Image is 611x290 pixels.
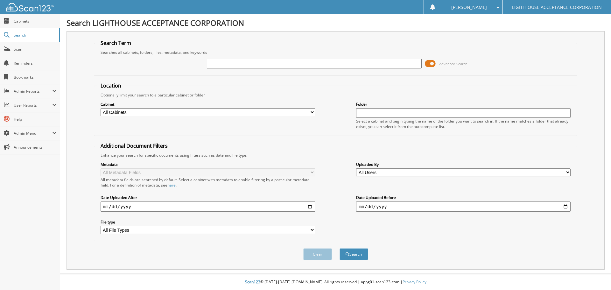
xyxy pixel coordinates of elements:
[14,131,52,136] span: Admin Menu
[356,118,571,129] div: Select a cabinet and begin typing the name of the folder you want to search in. If the name match...
[14,103,52,108] span: User Reports
[14,32,56,38] span: Search
[356,162,571,167] label: Uploaded By
[303,248,332,260] button: Clear
[439,61,467,66] span: Advanced Search
[14,60,57,66] span: Reminders
[101,219,315,225] label: File type
[14,74,57,80] span: Bookmarks
[512,5,602,9] span: LIGHTHOUSE ACCEPTANCE CORPORATION
[101,195,315,200] label: Date Uploaded After
[14,18,57,24] span: Cabinets
[97,82,124,89] legend: Location
[97,92,574,98] div: Optionally limit your search to a particular cabinet or folder
[14,46,57,52] span: Scan
[14,88,52,94] span: Admin Reports
[60,274,611,290] div: © [DATE]-[DATE] [DOMAIN_NAME]. All rights reserved | appg01-scan123-com |
[101,202,315,212] input: start
[14,145,57,150] span: Announcements
[97,39,134,46] legend: Search Term
[67,18,605,28] h1: Search LIGHTHOUSE ACCEPTANCE CORPORATION
[97,142,171,149] legend: Additional Document Filters
[101,102,315,107] label: Cabinet
[403,279,426,285] a: Privacy Policy
[101,162,315,167] label: Metadata
[340,248,368,260] button: Search
[356,195,571,200] label: Date Uploaded Before
[14,117,57,122] span: Help
[245,279,260,285] span: Scan123
[356,102,571,107] label: Folder
[101,177,315,188] div: All metadata fields are searched by default. Select a cabinet with metadata to enable filtering b...
[451,5,487,9] span: [PERSON_NAME]
[97,152,574,158] div: Enhance your search for specific documents using filters such as date and file type.
[356,202,571,212] input: end
[6,3,54,11] img: scan123-logo-white.svg
[97,50,574,55] div: Searches all cabinets, folders, files, metadata, and keywords
[167,182,176,188] a: here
